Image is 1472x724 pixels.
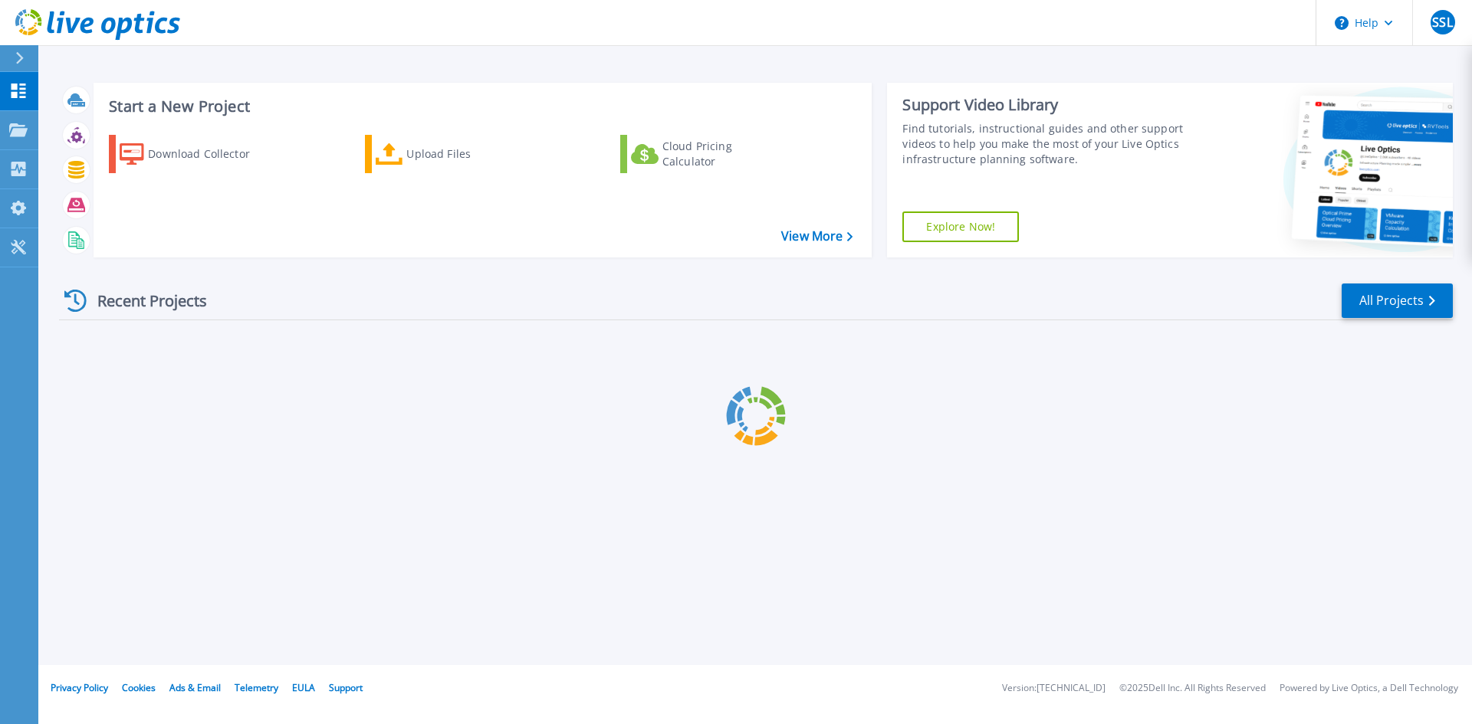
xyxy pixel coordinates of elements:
li: Version: [TECHNICAL_ID] [1002,683,1106,693]
div: Download Collector [148,139,271,169]
a: Explore Now! [902,211,1019,242]
a: Download Collector [109,135,280,173]
li: © 2025 Dell Inc. All Rights Reserved [1119,683,1266,693]
span: SSL [1432,16,1452,28]
h3: Start a New Project [109,98,853,115]
div: Upload Files [406,139,529,169]
div: Recent Projects [59,282,228,319]
a: EULA [292,681,315,694]
a: All Projects [1342,283,1453,318]
div: Cloud Pricing Calculator [662,139,785,169]
li: Powered by Live Optics, a Dell Technology [1280,683,1458,693]
a: Ads & Email [169,681,221,694]
a: View More [781,229,853,244]
a: Cloud Pricing Calculator [620,135,791,173]
a: Support [329,681,363,694]
a: Telemetry [235,681,278,694]
a: Cookies [122,681,156,694]
div: Find tutorials, instructional guides and other support videos to help you make the most of your L... [902,121,1191,167]
div: Support Video Library [902,95,1191,115]
a: Upload Files [365,135,536,173]
a: Privacy Policy [51,681,108,694]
